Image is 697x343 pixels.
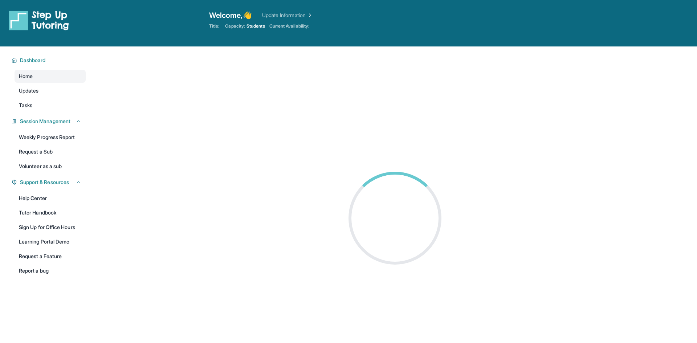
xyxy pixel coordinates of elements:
[19,102,32,109] span: Tasks
[15,84,86,97] a: Updates
[17,118,81,125] button: Session Management
[17,179,81,186] button: Support & Resources
[15,99,86,112] a: Tasks
[15,221,86,234] a: Sign Up for Office Hours
[15,131,86,144] a: Weekly Progress Report
[15,206,86,219] a: Tutor Handbook
[20,179,69,186] span: Support & Resources
[15,264,86,277] a: Report a bug
[225,23,245,29] span: Capacity:
[15,145,86,158] a: Request a Sub
[15,235,86,248] a: Learning Portal Demo
[15,250,86,263] a: Request a Feature
[9,10,69,30] img: logo
[19,87,39,94] span: Updates
[19,73,33,80] span: Home
[15,70,86,83] a: Home
[269,23,309,29] span: Current Availability:
[17,57,81,64] button: Dashboard
[20,118,70,125] span: Session Management
[15,192,86,205] a: Help Center
[262,12,313,19] a: Update Information
[209,23,219,29] span: Title:
[246,23,265,29] span: Students
[209,10,252,20] span: Welcome, 👋
[306,12,313,19] img: Chevron Right
[20,57,46,64] span: Dashboard
[15,160,86,173] a: Volunteer as a sub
